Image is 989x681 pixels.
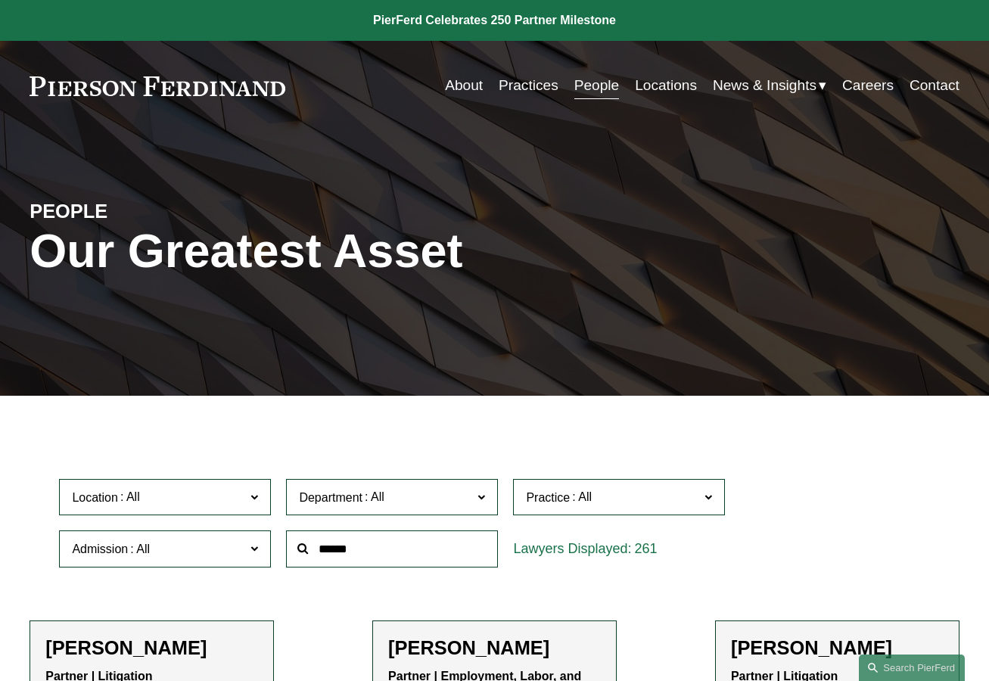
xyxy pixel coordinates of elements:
[713,71,826,100] a: folder dropdown
[299,490,362,503] span: Department
[445,71,483,100] a: About
[859,655,965,681] a: Search this site
[45,636,258,660] h2: [PERSON_NAME]
[842,71,894,100] a: Careers
[72,490,118,503] span: Location
[634,541,657,556] span: 261
[499,71,558,100] a: Practices
[30,223,649,278] h1: Our Greatest Asset
[635,71,697,100] a: Locations
[731,636,944,660] h2: [PERSON_NAME]
[574,71,620,100] a: People
[388,636,601,660] h2: [PERSON_NAME]
[72,543,128,555] span: Admission
[713,73,816,98] span: News & Insights
[30,199,262,223] h4: PEOPLE
[526,490,570,503] span: Practice
[910,71,959,100] a: Contact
